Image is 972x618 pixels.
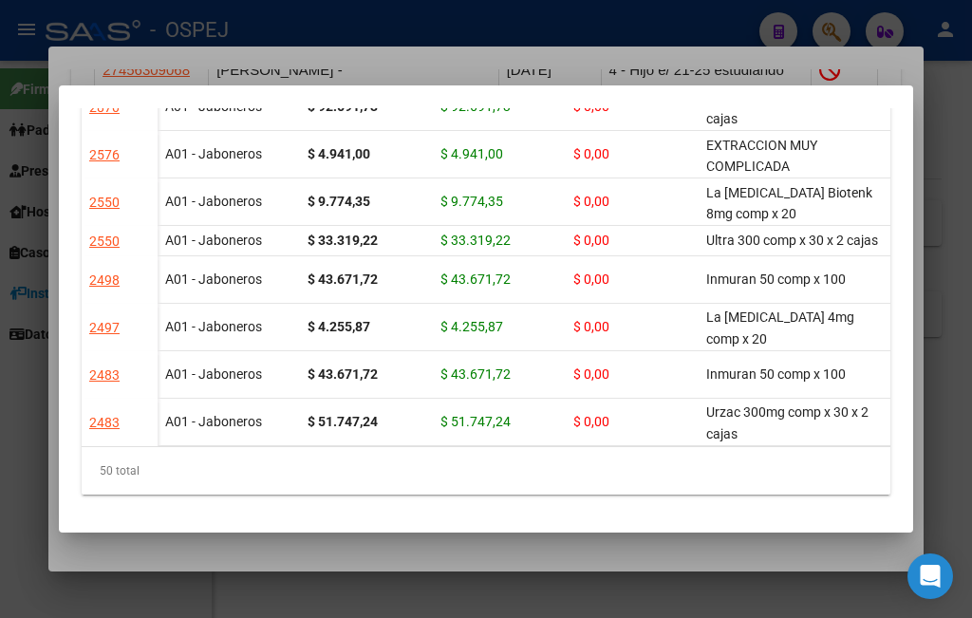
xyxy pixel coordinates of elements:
strong: $ 43.671,72 [308,272,378,287]
span: Ultra 300 comp x 30 x 2 cajas [706,233,878,248]
span: $ 0,00 [573,272,609,287]
span: A01 - Jaboneros [165,194,262,209]
div: 2498 [89,270,120,291]
span: $ 0,00 [573,233,609,248]
span: $ 4.941,00 [440,146,503,161]
strong: $ 4.255,87 [308,319,370,334]
div: 2576 [89,144,120,166]
span: Urzac 300 mg comp x 30 x 2 cajas [706,90,871,127]
span: $ 0,00 [573,414,609,429]
span: $ 43.671,72 [440,366,511,382]
span: $ 43.671,72 [440,272,511,287]
span: $ 51.747,24 [440,414,511,429]
div: 2483 [89,412,120,434]
span: A01 - Jaboneros [165,146,262,161]
span: $ 0,00 [573,319,609,334]
span: Inmuran 50 comp x 100 [706,366,846,382]
div: 50 total [82,447,890,495]
span: A01 - Jaboneros [165,272,262,287]
div: Open Intercom Messenger [907,553,953,599]
span: $ 9.774,35 [440,194,503,209]
span: La [MEDICAL_DATA] Biotenk 8mg comp x 20 [706,185,872,222]
span: $ 0,00 [573,194,609,209]
div: 2550 [89,192,120,214]
span: Urzac 300mg comp x 30 x 2 cajas [706,404,869,441]
span: A01 - Jaboneros [165,366,262,382]
span: A01 - Jaboneros [165,233,262,248]
strong: $ 43.671,72 [308,366,378,382]
span: A01 - Jaboneros [165,414,262,429]
span: A01 - Jaboneros [165,319,262,334]
span: $ 0,00 [573,146,609,161]
span: La [MEDICAL_DATA] 4mg comp x 20 [706,309,854,346]
span: $ 0,00 [573,366,609,382]
strong: $ 51.747,24 [308,414,378,429]
div: 2870 [89,97,120,119]
div: 2550 [89,231,120,253]
div: 2497 [89,317,120,339]
strong: $ 9.774,35 [308,194,370,209]
div: 2483 [89,365,120,386]
span: Inmuran 50 comp x 100 [706,272,846,287]
strong: $ 4.941,00 [308,146,370,161]
strong: $ 33.319,22 [308,233,378,248]
span: $ 4.255,87 [440,319,503,334]
span: $ 33.319,22 [440,233,511,248]
span: EXTRACCION MUY COMPLICADA [706,138,817,175]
